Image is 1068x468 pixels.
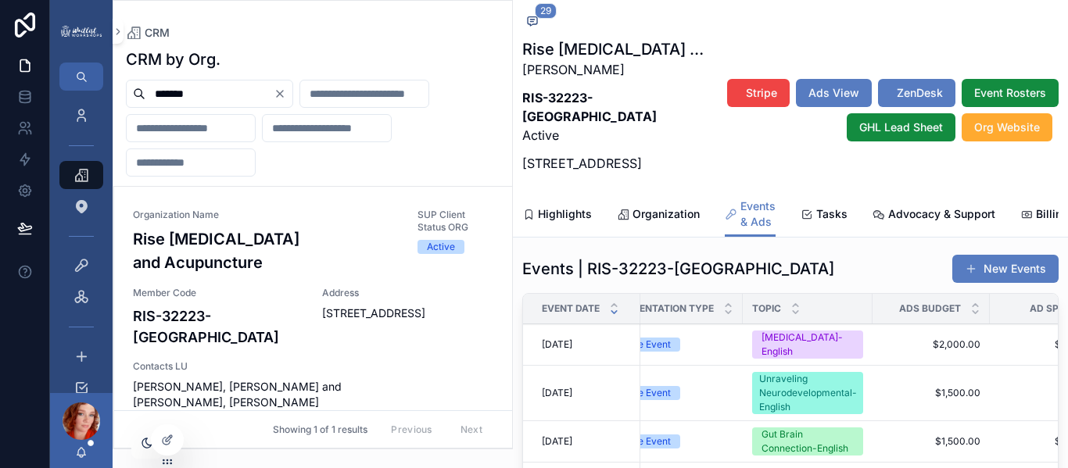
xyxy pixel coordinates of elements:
span: ZenDesk [897,85,943,101]
span: [STREET_ADDRESS] [322,305,493,321]
a: Organization [617,200,700,231]
span: Showing 1 of 1 results [273,423,367,436]
a: Live Event [615,434,733,448]
span: Highlights [538,206,592,222]
span: Organization [633,206,700,222]
div: Live Event [625,386,671,400]
button: Ads View [796,79,872,107]
div: scrollable content [50,91,113,393]
h1: Rise [MEDICAL_DATA] and Acupuncture [522,38,706,60]
span: Contacts LU [133,360,493,373]
a: $1,500.00 [882,387,980,399]
span: Address [322,287,493,299]
a: $1,500.00 [882,435,980,448]
span: Organization Name [133,209,399,221]
strong: RIS-32223-[GEOGRAPHIC_DATA] [522,90,657,124]
div: [MEDICAL_DATA]-English [762,330,854,359]
button: Org Website [962,113,1052,141]
div: Gut Brain Connection-English [762,427,854,455]
button: Stripe [727,79,790,107]
p: [PERSON_NAME] [522,60,706,79]
a: Live Event [615,386,733,400]
span: Tasks [816,206,848,222]
a: Advocacy & Support [873,200,995,231]
button: ZenDesk [878,79,955,107]
span: [DATE] [542,387,572,399]
div: Live Event [625,338,671,352]
span: 29 [535,3,557,19]
h3: Rise [MEDICAL_DATA] and Acupuncture [133,227,399,274]
a: Events & Ads [725,192,776,238]
span: [PERSON_NAME], [PERSON_NAME] and [PERSON_NAME], [PERSON_NAME] [133,379,493,410]
a: [DATE] [542,387,631,399]
a: $2,000.00 [882,338,980,351]
a: Tasks [801,200,848,231]
span: Org Website [974,120,1040,135]
a: CRM [126,25,170,41]
span: Event Rosters [974,85,1046,101]
span: Event Date [542,302,600,315]
span: Advocacy & Support [888,206,995,222]
span: [DATE] [542,338,572,351]
span: GHL Lead Sheet [859,120,943,135]
p: [STREET_ADDRESS] [522,154,706,173]
span: Ads Budget [899,302,961,315]
a: [MEDICAL_DATA]-English [752,330,863,359]
img: App logo [59,24,103,39]
span: Topic [752,302,781,315]
a: Highlights [522,200,592,231]
span: Events & Ads [740,198,776,230]
button: New Events [952,255,1059,283]
h1: CRM by Org. [126,48,220,70]
span: SUP Client Status ORG [418,209,493,234]
span: Presentation Type [615,302,714,315]
span: CRM [145,25,170,41]
button: GHL Lead Sheet [847,113,955,141]
span: Ads View [808,85,859,101]
h4: RIS-32223-[GEOGRAPHIC_DATA] [133,305,303,348]
span: [DATE] [542,435,572,448]
div: Unraveling Neurodevelopmental-English [759,372,857,414]
a: Gut Brain Connection-English [752,427,863,455]
a: Live Event [615,338,733,352]
h1: Events | RIS-32223-[GEOGRAPHIC_DATA] [522,258,834,280]
button: Event Rosters [962,79,1059,107]
button: Clear [274,88,292,100]
p: Active [522,88,706,145]
span: Stripe [746,85,777,101]
button: 29 [522,13,543,32]
div: Live Event [625,434,671,448]
a: [DATE] [542,435,631,448]
a: [DATE] [542,338,631,351]
span: Member Code [133,287,303,299]
a: Unraveling Neurodevelopmental-English [752,372,863,414]
div: Active [427,240,455,254]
